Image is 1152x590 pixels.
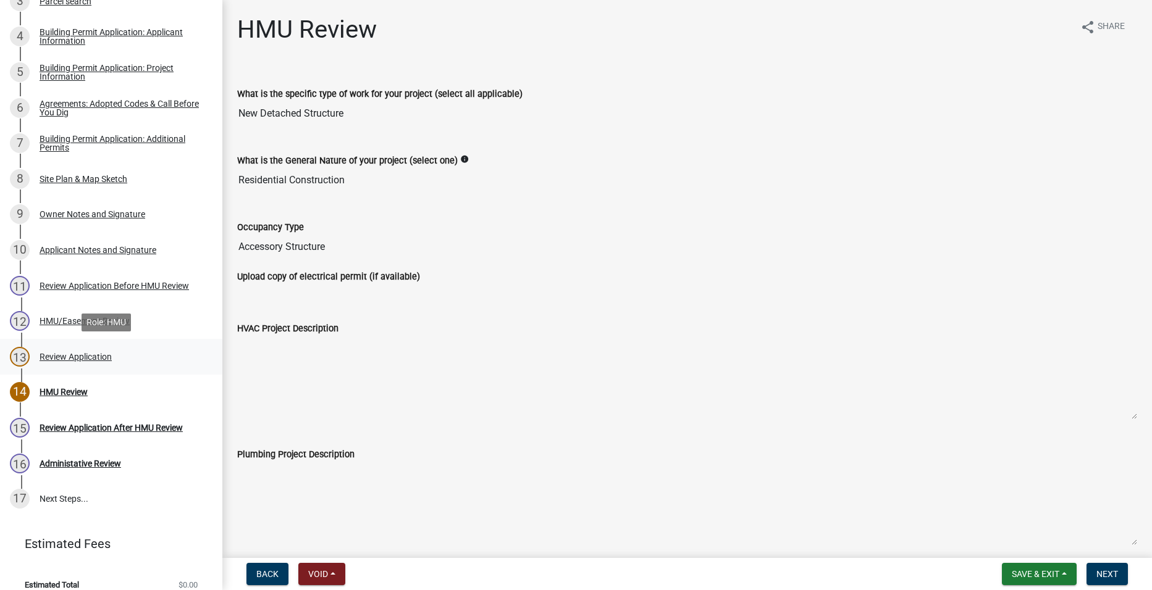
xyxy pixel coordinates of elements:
[40,210,145,218] div: Owner Notes and Signature
[237,15,377,44] h1: HMU Review
[10,62,30,82] div: 5
[1098,20,1125,35] span: Share
[1087,563,1128,585] button: Next
[237,223,304,232] label: Occupancy Type
[40,317,130,325] div: HMU/Easement Review
[25,581,79,589] span: Estimated Total
[10,204,30,224] div: 9
[10,311,30,331] div: 12
[237,273,420,281] label: Upload copy of electrical permit (if available)
[40,99,203,117] div: Agreements: Adopted Codes & Call Before You Dig
[10,133,30,153] div: 7
[40,459,121,468] div: Administative Review
[10,27,30,46] div: 4
[40,135,203,152] div: Building Permit Application: Additional Permits
[10,418,30,438] div: 15
[10,347,30,367] div: 13
[237,90,523,99] label: What is the specific type of work for your project (select all applicable)
[10,454,30,473] div: 16
[40,352,112,361] div: Review Application
[1080,20,1095,35] i: share
[10,382,30,402] div: 14
[10,169,30,189] div: 8
[1002,563,1077,585] button: Save & Exit
[308,569,328,579] span: Void
[298,563,345,585] button: Void
[40,28,203,45] div: Building Permit Application: Applicant Information
[10,489,30,509] div: 17
[460,155,469,164] i: info
[82,314,131,331] div: Role: HMU
[10,531,203,556] a: Estimated Fees
[256,569,279,579] span: Back
[40,175,127,183] div: Site Plan & Map Sketch
[179,581,198,589] span: $0.00
[237,157,458,165] label: What is the General Nature of your project (select one)
[10,240,30,260] div: 10
[40,64,203,81] div: Building Permit Application: Project Information
[40,388,88,396] div: HMU Review
[10,98,30,118] div: 6
[1070,15,1135,39] button: shareShare
[40,423,183,432] div: Review Application After HMU Review
[10,276,30,296] div: 11
[1096,569,1118,579] span: Next
[1012,569,1059,579] span: Save & Exit
[246,563,288,585] button: Back
[237,325,338,333] label: HVAC Project Description
[237,451,355,459] label: Plumbing Project Description
[40,246,156,254] div: Applicant Notes and Signature
[40,281,189,290] div: Review Application Before HMU Review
